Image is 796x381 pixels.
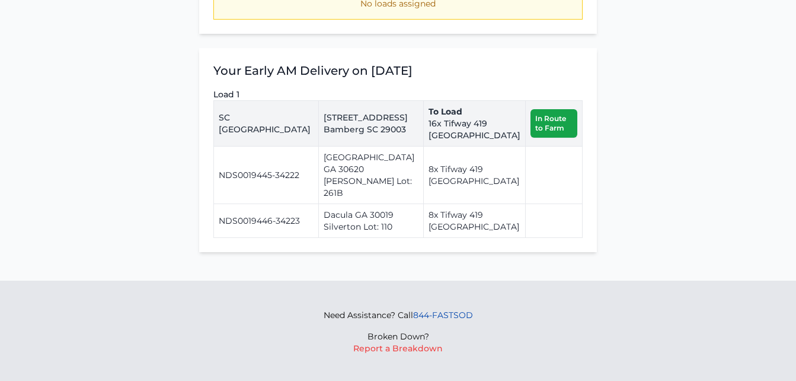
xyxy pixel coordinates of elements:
[353,342,443,354] button: Report a Breakdown
[324,309,473,321] p: Need Assistance? Call
[423,147,525,204] td: 8x Tifway 419 [GEOGRAPHIC_DATA]
[324,175,418,199] p: [PERSON_NAME] Lot: 261B
[324,221,418,233] p: Silverton Lot: 110
[213,88,583,100] h3: Load 1
[213,204,319,238] td: NDS0019446-34223
[319,101,423,147] td: [STREET_ADDRESS] Bamberg SC 29003
[319,147,423,204] td: [GEOGRAPHIC_DATA] GA 30620
[429,106,462,117] strong: To Load
[213,101,319,147] td: SC [GEOGRAPHIC_DATA]
[429,118,520,141] li: 16x Tifway 419 [GEOGRAPHIC_DATA]
[213,62,583,79] h1: Your Early AM Delivery on [DATE]
[319,204,423,238] td: Dacula GA 30019
[324,331,473,342] p: Broken Down?
[213,147,319,204] td: NDS0019445-34222
[413,310,473,320] a: 844-FASTSOD
[423,204,525,238] td: 8x Tifway 419 [GEOGRAPHIC_DATA]
[530,109,578,138] a: In Route to Farm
